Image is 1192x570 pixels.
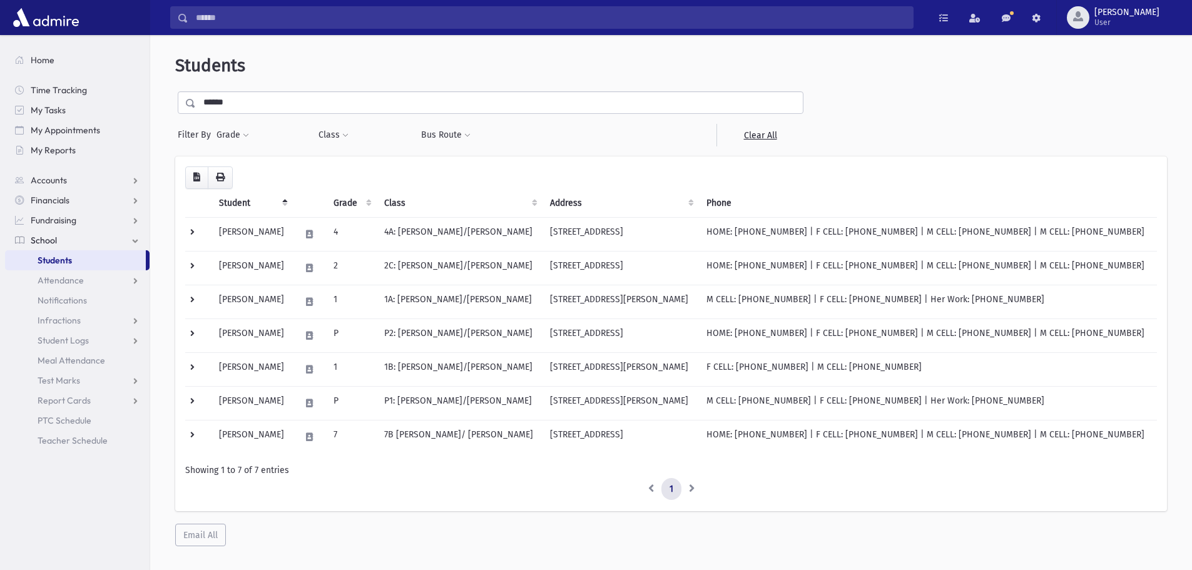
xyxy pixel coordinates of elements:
[1094,8,1159,18] span: [PERSON_NAME]
[38,435,108,446] span: Teacher Schedule
[211,251,292,285] td: [PERSON_NAME]
[661,478,681,501] a: 1
[420,124,471,146] button: Bus Route
[377,251,543,285] td: 2C: [PERSON_NAME]/[PERSON_NAME]
[5,370,150,390] a: Test Marks
[38,315,81,326] span: Infractions
[211,318,292,352] td: [PERSON_NAME]
[326,189,377,218] th: Grade: activate to sort column ascending
[38,375,80,386] span: Test Marks
[5,140,150,160] a: My Reports
[318,124,349,146] button: Class
[699,285,1157,318] td: M CELL: [PHONE_NUMBER] | F CELL: [PHONE_NUMBER] | Her Work: [PHONE_NUMBER]
[1094,18,1159,28] span: User
[377,420,543,454] td: 7B [PERSON_NAME]/ [PERSON_NAME]
[5,230,150,250] a: School
[699,420,1157,454] td: HOME: [PHONE_NUMBER] | F CELL: [PHONE_NUMBER] | M CELL: [PHONE_NUMBER] | M CELL: [PHONE_NUMBER]
[377,386,543,420] td: P1: [PERSON_NAME]/[PERSON_NAME]
[5,350,150,370] a: Meal Attendance
[699,189,1157,218] th: Phone
[10,5,82,30] img: AdmirePro
[175,55,245,76] span: Students
[716,124,803,146] a: Clear All
[326,217,377,251] td: 4
[5,290,150,310] a: Notifications
[178,128,216,141] span: Filter By
[31,215,76,226] span: Fundraising
[31,104,66,116] span: My Tasks
[543,420,700,454] td: [STREET_ADDRESS]
[543,285,700,318] td: [STREET_ADDRESS][PERSON_NAME]
[5,310,150,330] a: Infractions
[326,318,377,352] td: P
[699,386,1157,420] td: M CELL: [PHONE_NUMBER] | F CELL: [PHONE_NUMBER] | Her Work: [PHONE_NUMBER]
[377,352,543,386] td: 1B: [PERSON_NAME]/[PERSON_NAME]
[38,395,91,406] span: Report Cards
[543,318,700,352] td: [STREET_ADDRESS]
[185,166,208,189] button: CSV
[699,251,1157,285] td: HOME: [PHONE_NUMBER] | F CELL: [PHONE_NUMBER] | M CELL: [PHONE_NUMBER] | M CELL: [PHONE_NUMBER]
[31,125,100,136] span: My Appointments
[211,189,292,218] th: Student: activate to sort column descending
[543,352,700,386] td: [STREET_ADDRESS][PERSON_NAME]
[208,166,233,189] button: Print
[5,250,146,270] a: Students
[211,386,292,420] td: [PERSON_NAME]
[699,352,1157,386] td: F CELL: [PHONE_NUMBER] | M CELL: [PHONE_NUMBER]
[326,420,377,454] td: 7
[185,464,1157,477] div: Showing 1 to 7 of 7 entries
[5,170,150,190] a: Accounts
[543,189,700,218] th: Address: activate to sort column ascending
[211,285,292,318] td: [PERSON_NAME]
[31,145,76,156] span: My Reports
[377,189,543,218] th: Class: activate to sort column ascending
[543,251,700,285] td: [STREET_ADDRESS]
[175,524,226,546] button: Email All
[326,352,377,386] td: 1
[38,415,91,426] span: PTC Schedule
[5,430,150,450] a: Teacher Schedule
[699,318,1157,352] td: HOME: [PHONE_NUMBER] | F CELL: [PHONE_NUMBER] | M CELL: [PHONE_NUMBER] | M CELL: [PHONE_NUMBER]
[5,390,150,410] a: Report Cards
[38,275,84,286] span: Attendance
[38,255,72,266] span: Students
[543,217,700,251] td: [STREET_ADDRESS]
[211,420,292,454] td: [PERSON_NAME]
[5,120,150,140] a: My Appointments
[377,217,543,251] td: 4A: [PERSON_NAME]/[PERSON_NAME]
[377,285,543,318] td: 1A: [PERSON_NAME]/[PERSON_NAME]
[326,386,377,420] td: P
[5,210,150,230] a: Fundraising
[211,352,292,386] td: [PERSON_NAME]
[5,80,150,100] a: Time Tracking
[31,175,67,186] span: Accounts
[38,295,87,306] span: Notifications
[38,335,89,346] span: Student Logs
[5,330,150,350] a: Student Logs
[5,270,150,290] a: Attendance
[377,318,543,352] td: P2: [PERSON_NAME]/[PERSON_NAME]
[38,355,105,366] span: Meal Attendance
[326,251,377,285] td: 2
[31,54,54,66] span: Home
[216,124,250,146] button: Grade
[5,410,150,430] a: PTC Schedule
[326,285,377,318] td: 1
[31,195,69,206] span: Financials
[31,84,87,96] span: Time Tracking
[5,100,150,120] a: My Tasks
[211,217,292,251] td: [PERSON_NAME]
[5,50,150,70] a: Home
[699,217,1157,251] td: HOME: [PHONE_NUMBER] | F CELL: [PHONE_NUMBER] | M CELL: [PHONE_NUMBER] | M CELL: [PHONE_NUMBER]
[31,235,57,246] span: School
[543,386,700,420] td: [STREET_ADDRESS][PERSON_NAME]
[5,190,150,210] a: Financials
[188,6,913,29] input: Search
